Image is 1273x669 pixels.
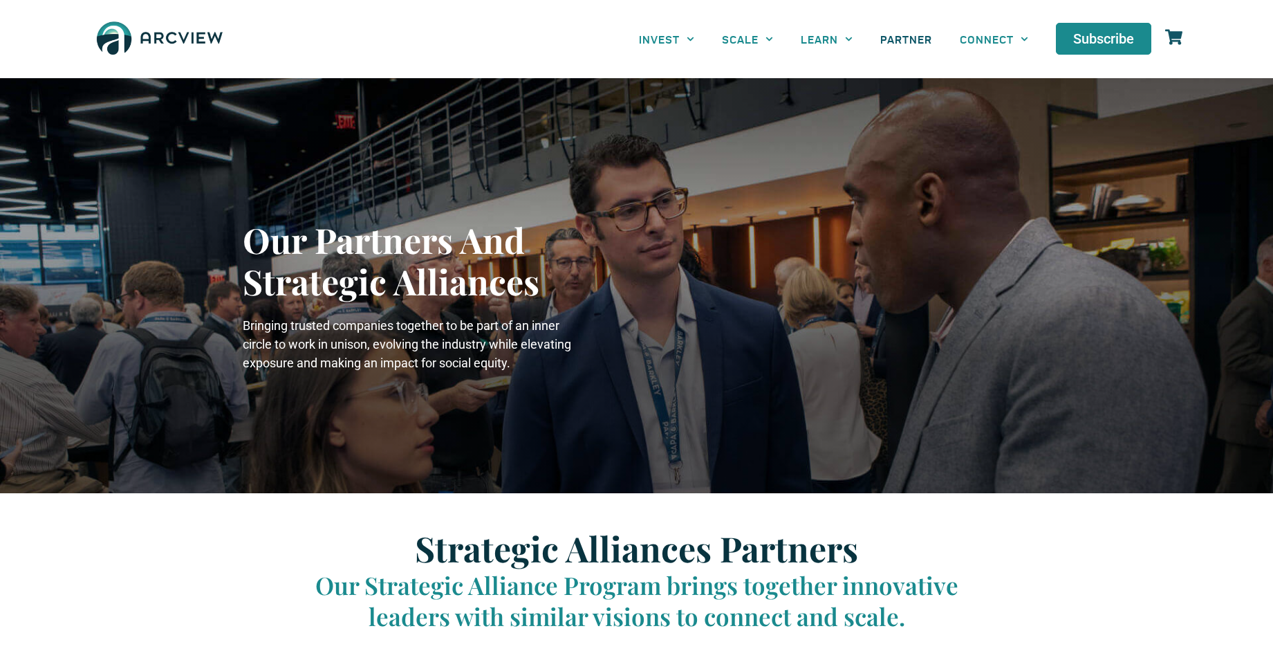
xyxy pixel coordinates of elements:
h2: Strategic Alliances Partners [291,528,983,569]
h1: Our Partners And Strategic Alliances [243,219,575,302]
a: CONNECT [946,24,1042,55]
nav: Menu [625,24,1043,55]
a: PARTNER [866,24,946,55]
p: Our Strategic Alliance Program brings together innovative leaders with similar visions to connect... [291,569,983,632]
img: The Arcview Group [91,14,229,64]
a: INVEST [625,24,708,55]
a: LEARN [787,24,866,55]
a: SCALE [708,24,787,55]
span: Subscribe [1073,32,1134,46]
a: Subscribe [1056,23,1151,55]
p: Bringing trusted companies together to be part of an inner circle to work in unison, evolving the... [243,316,575,372]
